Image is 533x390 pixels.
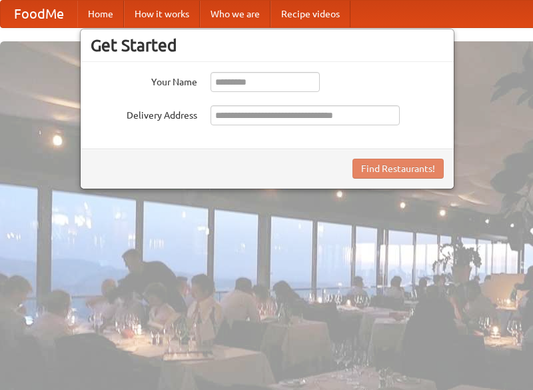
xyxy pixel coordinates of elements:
a: Home [77,1,124,27]
label: Delivery Address [91,105,197,122]
a: FoodMe [1,1,77,27]
a: Recipe videos [270,1,350,27]
label: Your Name [91,72,197,89]
h3: Get Started [91,35,444,55]
a: How it works [124,1,200,27]
a: Who we are [200,1,270,27]
button: Find Restaurants! [352,159,444,179]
